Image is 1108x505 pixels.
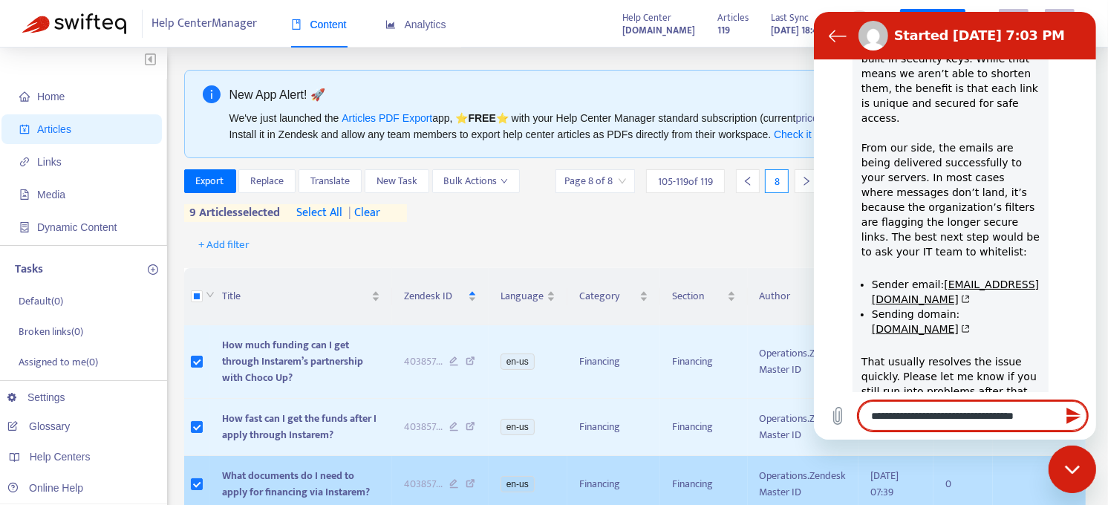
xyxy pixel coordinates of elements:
[501,476,535,492] span: en-us
[404,419,443,435] span: 403857 ...
[718,10,749,26] span: Articles
[432,169,520,193] button: Bulk Actionsdown
[9,389,39,419] button: Upload file
[489,268,567,325] th: Language
[37,123,71,135] span: Articles
[772,10,809,26] span: Last Sync
[152,10,258,38] span: Help Center Manager
[658,174,713,189] span: 105 - 119 of 119
[222,336,363,386] span: How much funding can I get through Instarem’s partnership with Choco Up?
[58,265,226,295] li: Sender email:
[244,389,273,419] button: Send message
[19,324,83,339] p: Broken links ( 0 )
[1049,446,1096,493] iframe: Button to launch messaging window, conversation in progress
[660,399,747,456] td: Financing
[404,476,443,492] span: 403857 ...
[229,110,1053,143] div: We've just launched the app, ⭐ ⭐️ with your Help Center Manager standard subscription (current on...
[468,112,495,124] b: FREE
[748,399,858,456] td: Operations.Zendesk Master ID
[37,156,62,168] span: Links
[814,12,1096,440] iframe: Messaging window
[37,91,65,102] span: Home
[250,173,284,189] span: Replace
[772,22,824,39] strong: [DATE] 18:40
[19,91,30,102] span: home
[19,222,30,232] span: container
[743,176,753,186] span: left
[148,264,158,275] span: plus-circle
[291,19,347,30] span: Content
[404,353,443,370] span: 403857 ...
[15,261,43,278] p: Tasks
[206,290,215,299] span: down
[19,293,63,309] p: Default ( 0 )
[37,221,117,233] span: Dynamic Content
[748,325,858,399] td: Operations.Zendesk Master ID
[801,176,812,186] span: right
[222,467,370,501] span: What documents do I need to apply for financing via Instarem?
[297,204,343,222] span: select all
[58,295,226,325] li: Sending domain:
[19,189,30,200] span: file-image
[748,268,858,325] th: Author
[774,128,832,140] a: Check it out!
[501,177,508,185] span: down
[196,173,224,189] span: Export
[579,288,637,304] span: Category
[567,268,661,325] th: Category
[30,451,91,463] span: Help Centers
[501,288,544,304] span: Language
[444,173,508,189] span: Bulk Actions
[22,13,126,34] img: Swifteq
[19,157,30,167] span: link
[567,399,661,456] td: Financing
[343,204,380,222] span: clear
[765,169,789,193] div: 8
[718,22,731,39] strong: 119
[796,112,847,124] a: price plans
[404,288,465,304] span: Zendesk ID
[377,173,417,189] span: New Task
[7,391,65,403] a: Settings
[184,169,236,193] button: Export
[199,236,250,254] span: + Add filter
[310,173,350,189] span: Translate
[870,467,899,501] span: [DATE] 07:39
[385,19,446,30] span: Analytics
[385,19,396,30] span: area-chart
[365,169,429,193] button: New Task
[238,169,296,193] button: Replace
[203,85,221,103] span: info-circle
[900,9,965,36] a: Subscribe
[760,288,835,304] span: Author
[660,325,747,399] td: Financing
[188,233,261,257] button: + Add filter
[348,203,351,223] span: |
[7,420,70,432] a: Glossary
[19,124,30,134] span: account-book
[210,268,392,325] th: Title
[184,204,281,222] span: 9 articles selected
[501,353,535,370] span: en-us
[672,288,723,304] span: Section
[222,410,377,443] span: How fast can I get the funds after I apply through Instarem?
[501,419,535,435] span: en-us
[342,112,432,124] a: Articles PDF Export
[229,85,1053,104] div: New App Alert! 🚀
[623,22,696,39] a: [DOMAIN_NAME]
[660,268,747,325] th: Section
[37,189,65,201] span: Media
[291,19,302,30] span: book
[58,311,156,323] a: [DOMAIN_NAME](opens in a new tab)
[222,288,368,304] span: Title
[623,10,672,26] span: Help Center
[19,354,98,370] p: Assigned to me ( 0 )
[567,325,661,399] td: Financing
[145,313,156,322] svg: (opens in a new tab)
[7,482,83,494] a: Online Help
[145,283,156,292] svg: (opens in a new tab)
[58,267,225,293] a: [EMAIL_ADDRESS][DOMAIN_NAME](opens in a new tab)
